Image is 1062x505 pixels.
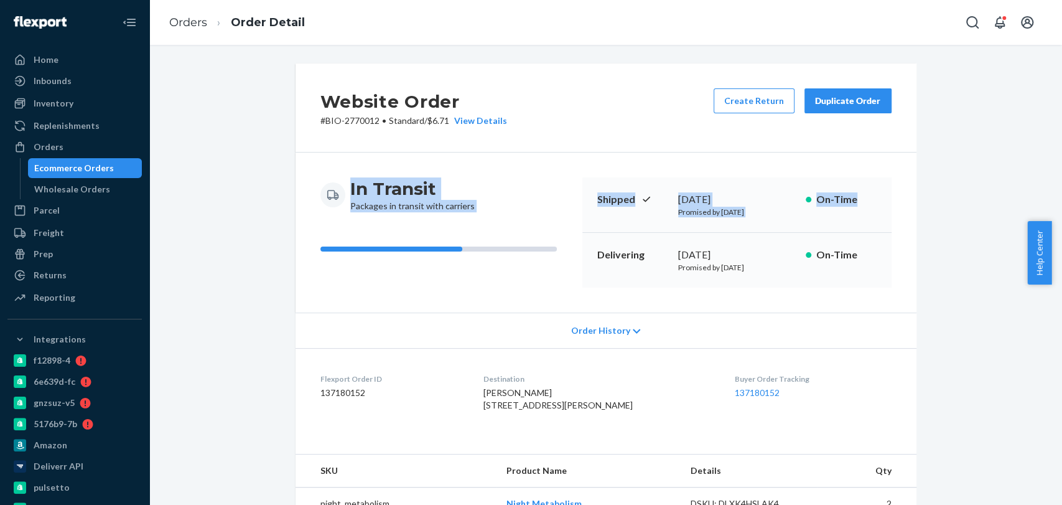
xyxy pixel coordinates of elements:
[7,329,142,349] button: Integrations
[34,460,83,473] div: Deliverr API
[7,137,142,157] a: Orders
[7,478,142,498] a: pulsetto
[496,455,681,488] th: Product Name
[169,16,207,29] a: Orders
[7,372,142,392] a: 6e639d-fc
[7,456,142,476] a: Deliverr API
[34,397,75,409] div: gnzsuz-v5
[34,291,75,304] div: Reporting
[34,227,64,239] div: Freight
[7,351,142,370] a: f12898-4
[159,4,315,41] ol: breadcrumbs
[7,201,142,220] a: Parcel
[804,88,892,113] button: Duplicate Order
[34,375,75,388] div: 6e639d-fc
[817,455,916,488] th: Qty
[34,439,67,451] div: Amazon
[597,248,668,262] p: Delivering
[320,387,464,399] dd: 137180152
[25,9,70,20] span: Support
[34,418,77,430] div: 5176b9-7b
[7,393,142,413] a: gnzsuz-v5
[7,244,142,264] a: Prep
[34,248,53,260] div: Prep
[483,387,633,410] span: [PERSON_NAME] [STREET_ADDRESS][PERSON_NAME]
[320,88,507,115] h2: Website Order
[1027,221,1051,285] button: Help Center
[28,179,142,199] a: Wholesale Orders
[7,265,142,285] a: Returns
[681,455,817,488] th: Details
[350,177,475,200] h3: In Transit
[34,75,72,87] div: Inbounds
[34,97,73,110] div: Inventory
[7,50,142,70] a: Home
[34,120,100,132] div: Replenishments
[987,10,1012,35] button: Open notifications
[389,115,424,126] span: Standard
[34,141,63,153] div: Orders
[14,16,67,29] img: Flexport logo
[117,10,142,35] button: Close Navigation
[231,16,305,29] a: Order Detail
[678,192,796,207] div: [DATE]
[960,10,985,35] button: Open Search Box
[678,248,796,262] div: [DATE]
[34,162,114,174] div: Ecommerce Orders
[34,333,86,346] div: Integrations
[320,115,507,127] p: # BIO-2770012 / $6.71
[678,207,796,217] p: Promised by [DATE]
[678,262,796,273] p: Promised by [DATE]
[7,435,142,455] a: Amazon
[597,192,668,207] p: Shipped
[7,71,142,91] a: Inbounds
[1015,10,1040,35] button: Open account menu
[735,374,892,384] dt: Buyer Order Tracking
[7,93,142,113] a: Inventory
[816,248,877,262] p: On-Time
[296,455,496,488] th: SKU
[714,88,794,113] button: Create Return
[34,481,70,494] div: pulsetto
[7,116,142,136] a: Replenishments
[28,158,142,178] a: Ecommerce Orders
[816,192,877,207] p: On-Time
[7,414,142,434] a: 5176b9-7b
[34,204,60,217] div: Parcel
[34,269,67,281] div: Returns
[483,374,715,384] dt: Destination
[34,54,58,66] div: Home
[350,177,475,212] div: Packages in transit with carriers
[571,324,630,337] span: Order History
[449,115,507,127] button: View Details
[7,223,142,243] a: Freight
[34,183,110,196] div: Wholesale Orders
[735,387,780,398] a: 137180152
[7,288,142,308] a: Reporting
[815,95,881,107] div: Duplicate Order
[382,115,386,126] span: •
[320,374,464,384] dt: Flexport Order ID
[34,354,70,367] div: f12898-4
